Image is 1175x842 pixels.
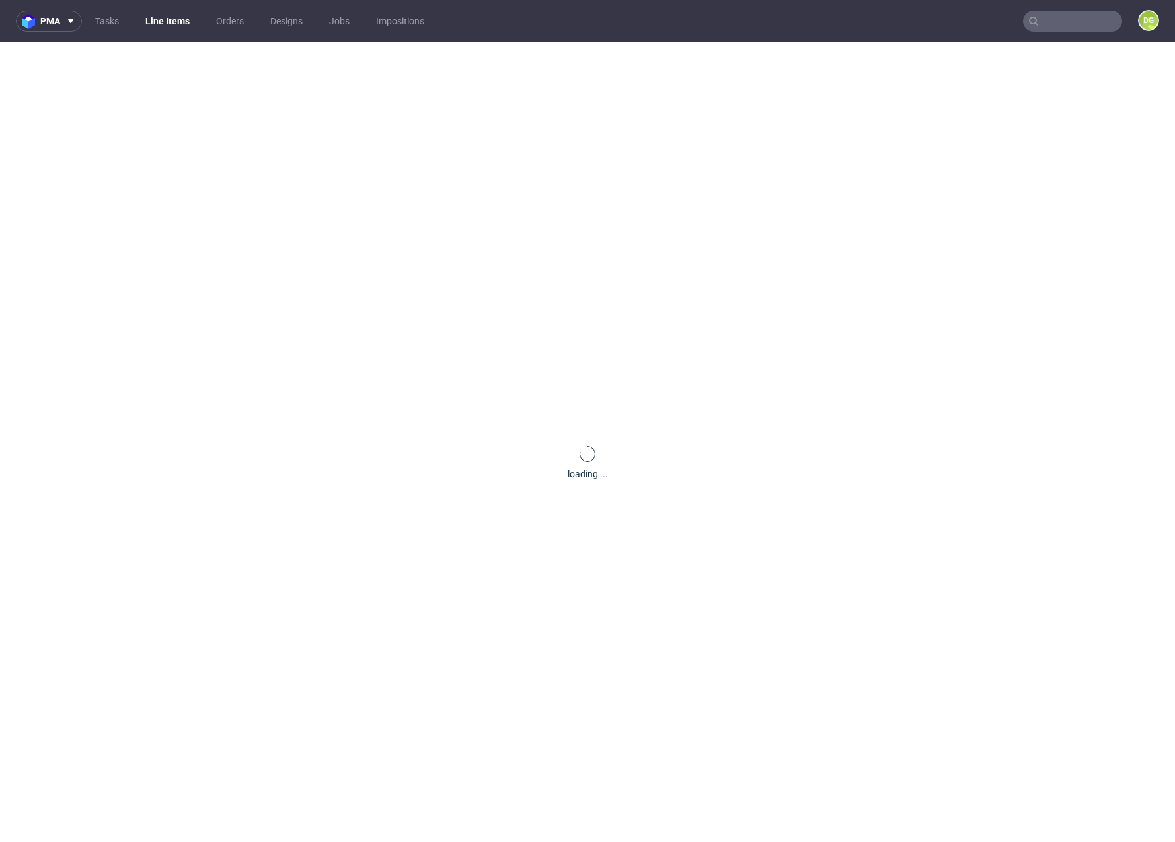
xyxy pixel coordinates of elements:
a: Orders [208,11,252,32]
button: pma [16,11,82,32]
a: Jobs [321,11,358,32]
div: loading ... [568,467,608,480]
a: Designs [262,11,311,32]
a: Tasks [87,11,127,32]
img: logo [22,14,40,29]
span: pma [40,17,60,26]
a: Line Items [137,11,198,32]
a: Impositions [368,11,432,32]
figcaption: DG [1139,11,1158,30]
